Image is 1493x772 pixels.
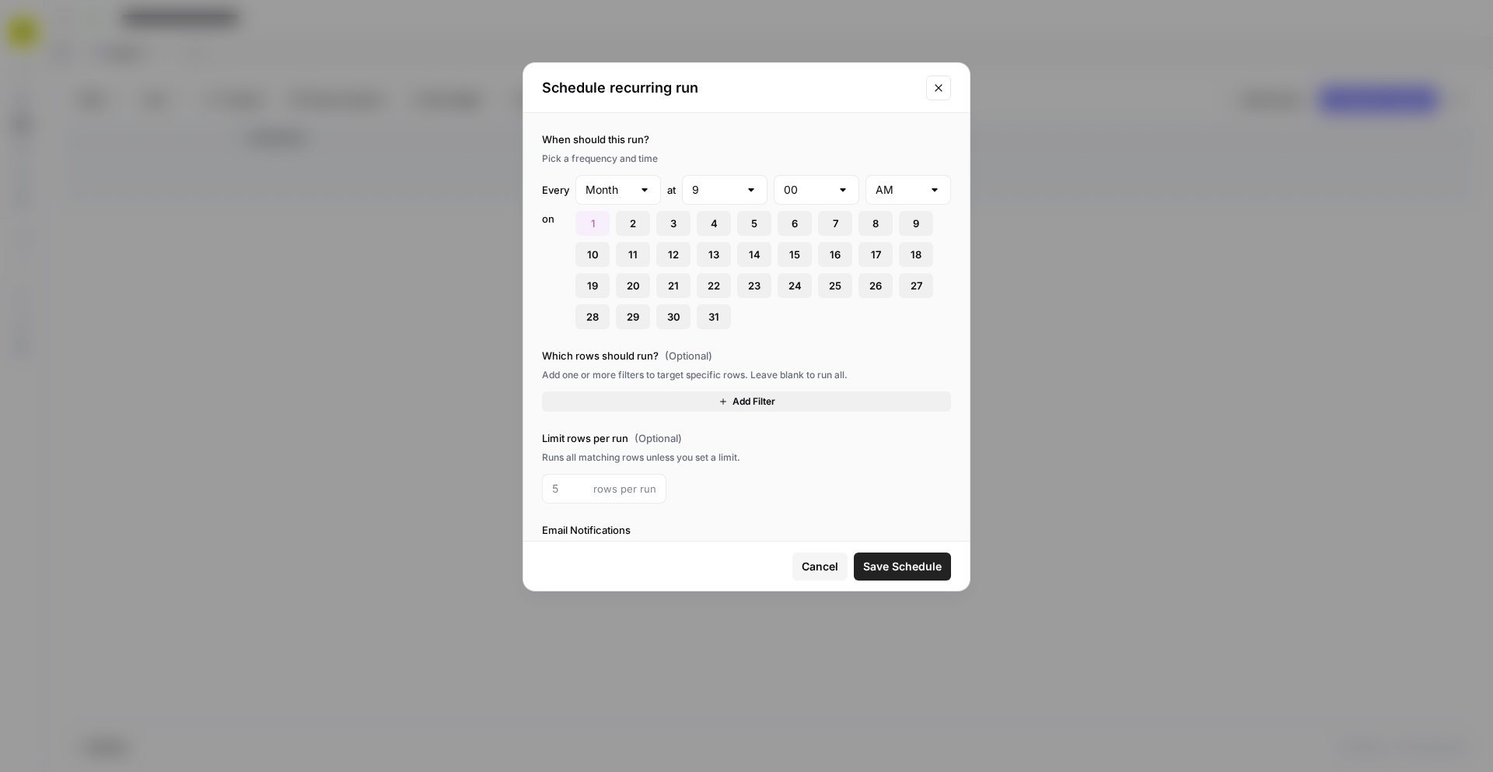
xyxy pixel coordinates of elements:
[784,182,830,198] input: 00
[913,216,919,231] span: 9
[616,211,650,236] button: 2
[778,211,812,236] button: 6
[635,430,682,446] span: (Optional)
[830,247,841,262] span: 16
[829,278,841,293] span: 25
[542,451,951,465] div: Runs all matching rows unless you set a limit.
[899,273,933,298] button: 27
[575,273,610,298] button: 19
[751,216,757,231] span: 5
[542,348,951,363] label: Which rows should run?
[708,247,719,262] span: 13
[733,395,775,409] span: Add Filter
[552,481,587,497] input: 5
[818,273,852,298] button: 25
[737,242,771,267] button: 14
[542,211,569,329] div: on
[667,309,680,325] span: 30
[789,247,800,262] span: 15
[575,242,610,267] button: 10
[858,242,893,267] button: 17
[586,182,632,198] input: Month
[628,247,638,262] span: 11
[708,309,719,325] span: 31
[616,242,650,267] button: 11
[899,242,933,267] button: 18
[697,304,731,329] button: 31
[616,273,650,298] button: 20
[876,182,922,198] input: AM
[591,216,595,231] span: 1
[899,211,933,236] button: 9
[792,553,848,581] button: Cancel
[542,522,951,538] label: Email Notifications
[668,247,679,262] span: 12
[542,391,951,412] button: Add Filter
[656,242,691,267] button: 12
[656,304,691,329] button: 30
[542,368,951,382] div: Add one or more filters to target specific rows. Leave blank to run all.
[869,278,882,293] span: 26
[670,216,677,231] span: 3
[737,273,771,298] button: 23
[665,348,712,363] span: (Optional)
[668,278,679,293] span: 21
[792,216,798,231] span: 6
[802,559,838,574] span: Cancel
[778,242,812,267] button: 15
[748,278,760,293] span: 23
[788,278,802,293] span: 24
[616,304,650,329] button: 29
[833,216,838,231] span: 7
[818,242,852,267] button: 16
[872,216,879,231] span: 8
[871,247,881,262] span: 17
[587,247,599,262] span: 10
[542,132,951,147] label: When should this run?
[737,211,771,236] button: 5
[708,278,720,293] span: 22
[818,211,852,236] button: 7
[630,216,636,231] span: 2
[778,273,812,298] button: 24
[711,216,718,231] span: 4
[656,273,691,298] button: 21
[542,182,569,198] div: Every
[656,211,691,236] button: 3
[858,273,893,298] button: 26
[575,211,610,236] button: 1
[863,559,942,574] span: Save Schedule
[911,278,922,293] span: 27
[749,247,760,262] span: 14
[586,309,599,325] span: 28
[575,304,610,329] button: 28
[627,309,639,325] span: 29
[587,278,598,293] span: 19
[667,182,676,198] div: at
[593,481,656,497] span: rows per run
[697,242,731,267] button: 13
[697,273,731,298] button: 22
[627,278,640,293] span: 20
[926,75,951,100] button: Close modal
[697,211,731,236] button: 4
[692,182,739,198] input: 9
[854,553,951,581] button: Save Schedule
[542,430,951,446] label: Limit rows per run
[542,152,951,166] div: Pick a frequency and time
[542,77,917,99] h2: Schedule recurring run
[858,211,893,236] button: 8
[911,247,921,262] span: 18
